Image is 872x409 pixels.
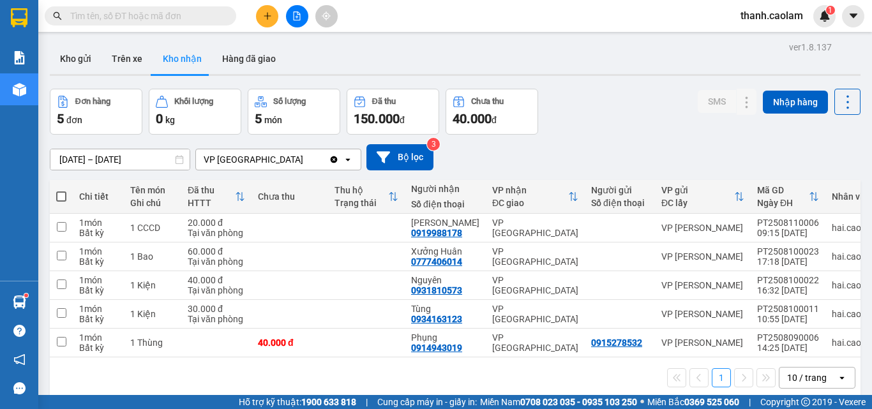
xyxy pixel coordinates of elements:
button: caret-down [842,5,864,27]
span: đơn [66,115,82,125]
span: 0 [156,111,163,126]
div: Chưa thu [471,97,504,106]
strong: 0708 023 035 - 0935 103 250 [520,397,637,407]
div: 1 Bao [130,251,175,262]
div: 20.000 đ [188,218,245,228]
th: Toggle SortBy [486,180,585,214]
button: Bộ lọc [366,144,433,170]
span: aim [322,11,331,20]
div: Đã thu [188,185,235,195]
button: Kho gửi [50,43,101,74]
div: Anh Kiệt [411,218,479,228]
div: Bất kỳ [79,343,117,353]
div: 0915278532 [591,338,642,348]
div: 1 món [79,218,117,228]
sup: 3 [427,138,440,151]
span: 1 [828,6,832,15]
button: Hàng đã giao [212,43,286,74]
strong: 1900 633 818 [301,397,356,407]
div: 16:32 [DATE] [757,285,819,295]
div: Đơn hàng [75,97,110,106]
div: Số điện thoại [411,199,479,209]
span: copyright [801,398,810,406]
div: 40.000 đ [188,275,245,285]
div: VP [PERSON_NAME] [661,309,744,319]
div: Người nhận [411,184,479,194]
button: aim [315,5,338,27]
div: Trạng thái [335,198,388,208]
span: 40.000 [453,111,492,126]
div: 1 món [79,275,117,285]
div: Ghi chú [130,198,175,208]
div: Mã GD [757,185,809,195]
div: 1 Thùng [130,338,175,348]
button: 1 [712,368,731,387]
div: Nguyên [411,275,479,285]
div: Thu hộ [335,185,388,195]
span: notification [13,353,26,366]
span: ⚪️ [640,399,644,405]
div: VP [PERSON_NAME] [661,280,744,290]
span: Hỗ trợ kỹ thuật: [239,395,356,409]
span: 5 [57,111,64,126]
div: 40.000 đ [258,338,322,348]
div: PT2508090006 [757,332,819,343]
span: đ [400,115,405,125]
strong: 0369 525 060 [684,397,739,407]
span: question-circle [13,325,26,337]
div: VP [GEOGRAPHIC_DATA] [492,275,578,295]
div: PT2508110006 [757,218,819,228]
div: Số lượng [273,97,306,106]
span: | [366,395,368,409]
div: Tùng [411,304,479,314]
div: 17:18 [DATE] [757,257,819,267]
svg: open [343,154,353,165]
div: Chi tiết [79,191,117,202]
div: 0914943019 [411,343,462,353]
div: 0934163123 [411,314,462,324]
span: đ [492,115,497,125]
span: search [53,11,62,20]
div: Tại văn phòng [188,314,245,324]
button: Số lượng5món [248,89,340,135]
div: PT2508100022 [757,275,819,285]
div: ver 1.8.137 [789,40,832,54]
button: Khối lượng0kg [149,89,241,135]
div: 30.000 đ [188,304,245,314]
button: Chưa thu40.000đ [446,89,538,135]
span: Cung cấp máy in - giấy in: [377,395,477,409]
th: Toggle SortBy [328,180,405,214]
sup: 1 [24,294,28,297]
div: Phụng [411,332,479,343]
div: VP [PERSON_NAME] [661,338,744,348]
div: Bất kỳ [79,285,117,295]
button: SMS [698,90,736,113]
div: VP [PERSON_NAME] [661,223,744,233]
svg: Clear value [329,154,339,165]
img: warehouse-icon [13,83,26,96]
div: Số điện thoại [591,198,649,208]
div: Bất kỳ [79,314,117,324]
button: Kho nhận [153,43,212,74]
div: VP [PERSON_NAME] [661,251,744,262]
div: Bất kỳ [79,228,117,238]
div: 10 / trang [787,371,827,384]
div: VP [GEOGRAPHIC_DATA] [204,153,303,166]
input: Tìm tên, số ĐT hoặc mã đơn [70,9,221,23]
div: Bất kỳ [79,257,117,267]
img: icon-new-feature [819,10,831,22]
span: Miền Nam [480,395,637,409]
div: VP [GEOGRAPHIC_DATA] [492,332,578,353]
div: Tại văn phòng [188,285,245,295]
div: Ngày ĐH [757,198,809,208]
span: caret-down [848,10,859,22]
div: Tại văn phòng [188,257,245,267]
span: message [13,382,26,394]
div: 60.000 đ [188,246,245,257]
div: Tại văn phòng [188,228,245,238]
div: 0919988178 [411,228,462,238]
div: Tên món [130,185,175,195]
div: Khối lượng [174,97,213,106]
span: món [264,115,282,125]
button: file-add [286,5,308,27]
